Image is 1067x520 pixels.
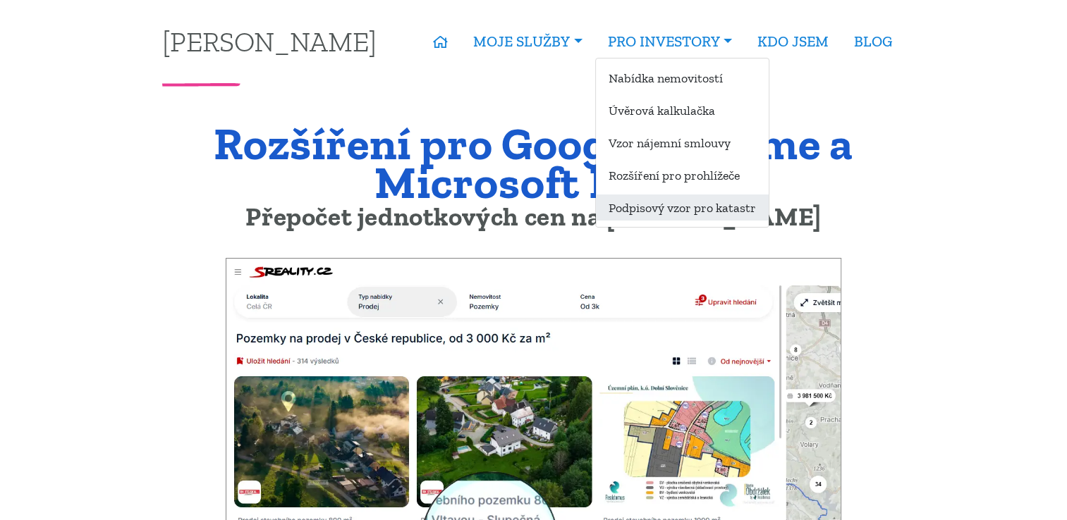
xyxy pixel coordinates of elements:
a: BLOG [841,25,905,58]
a: KDO JSEM [745,25,841,58]
h1: Rozšíření pro Google Chrome a Microsoft Edge [162,125,905,202]
a: Podpisový vzor pro katastr [596,194,769,221]
a: [PERSON_NAME] [162,27,377,55]
a: MOJE SLUŽBY [461,25,595,58]
a: Úvěrová kalkulačka [596,97,769,123]
h2: Přepočet jednotkových cen na [DOMAIN_NAME] [162,205,905,228]
a: Nabídka nemovitostí [596,65,769,91]
a: PRO INVESTORY [595,25,745,58]
a: Vzor nájemní smlouvy [596,130,769,156]
a: Rozšíření pro prohlížeče [596,162,769,188]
